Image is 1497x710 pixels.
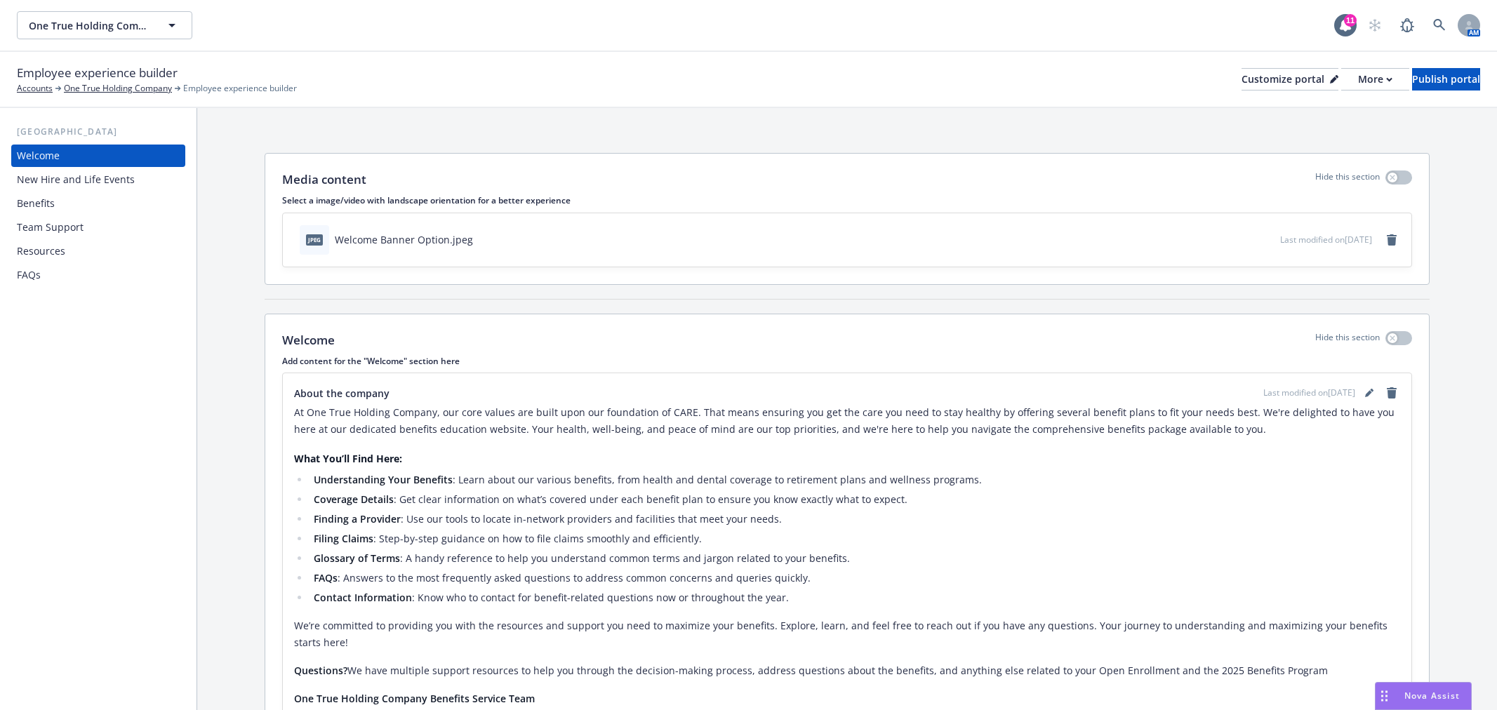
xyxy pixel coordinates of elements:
[1361,384,1378,401] a: editPencil
[314,551,400,565] strong: Glossary of Terms
[282,194,1412,206] p: Select a image/video with landscape orientation for a better experience
[294,664,347,677] strong: Questions?
[282,331,335,349] p: Welcome
[282,355,1412,367] p: Add content for the "Welcome" section here
[11,264,185,286] a: FAQs
[310,471,1400,488] li: : Learn about our various benefits, from health and dental coverage to retirement plans and welln...
[314,512,401,525] strong: Finding a Provider
[1393,11,1421,39] a: Report a Bug
[310,530,1400,547] li: : Step-by-step guidance on how to file claims smoothly and efficiently.
[64,82,172,95] a: One True Holding Company
[1239,232,1251,247] button: download file
[1242,68,1338,91] button: Customize portal
[294,404,1400,438] p: At One True Holding Company, our core values are built upon our foundation of CARE. That means en...
[1412,68,1480,91] button: Publish portal
[17,11,192,39] button: One True Holding Company
[294,452,402,465] strong: What You’ll Find Here:
[310,491,1400,508] li: : Get clear information on what’s covered under each benefit plan to ensure you know exactly what...
[314,571,338,584] strong: FAQs
[11,168,185,191] a: New Hire and Life Events
[11,125,185,139] div: [GEOGRAPHIC_DATA]
[17,82,53,95] a: Accounts
[17,192,55,215] div: Benefits
[314,493,394,506] strong: Coverage Details
[1315,170,1380,189] p: Hide this section
[1361,11,1389,39] a: Start snowing
[11,192,185,215] a: Benefits
[310,570,1400,587] li: : Answers to the most frequently asked questions to address common concerns and queries quickly.
[1315,331,1380,349] p: Hide this section
[310,589,1400,606] li: : Know who to contact for benefit-related questions now or throughout the year.
[294,662,1400,679] p: We have multiple support resources to help you through the decision-making process, address quest...
[1425,11,1453,39] a: Search
[306,234,323,245] span: jpeg
[17,168,135,191] div: New Hire and Life Events
[1358,69,1392,90] div: More
[294,692,535,705] strong: One True Holding Company Benefits Service Team
[1263,387,1355,399] span: Last modified on [DATE]
[314,591,412,604] strong: Contact Information
[1262,232,1275,247] button: preview file
[1242,69,1338,90] div: Customize portal
[294,386,390,401] span: About the company
[1280,234,1372,246] span: Last modified on [DATE]
[294,617,1400,651] p: We’re committed to providing you with the resources and support you need to maximize your benefit...
[1404,690,1460,702] span: Nova Assist
[310,511,1400,528] li: : Use our tools to locate in-network providers and facilities that meet your needs.
[314,532,373,545] strong: Filing Claims
[335,232,473,247] div: Welcome Banner Option.jpeg
[1412,69,1480,90] div: Publish portal
[17,64,178,82] span: Employee experience builder
[17,264,41,286] div: FAQs
[1375,682,1472,710] button: Nova Assist
[1383,232,1400,248] a: remove
[11,216,185,239] a: Team Support
[17,216,84,239] div: Team Support
[282,170,366,189] p: Media content
[11,240,185,262] a: Resources
[1383,384,1400,401] a: remove
[1341,68,1409,91] button: More
[183,82,297,95] span: Employee experience builder
[1344,14,1357,27] div: 11
[29,18,150,33] span: One True Holding Company
[1376,683,1393,709] div: Drag to move
[17,145,60,167] div: Welcome
[314,473,453,486] strong: Understanding Your Benefits
[11,145,185,167] a: Welcome
[310,550,1400,567] li: : A handy reference to help you understand common terms and jargon related to your benefits.
[17,240,65,262] div: Resources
